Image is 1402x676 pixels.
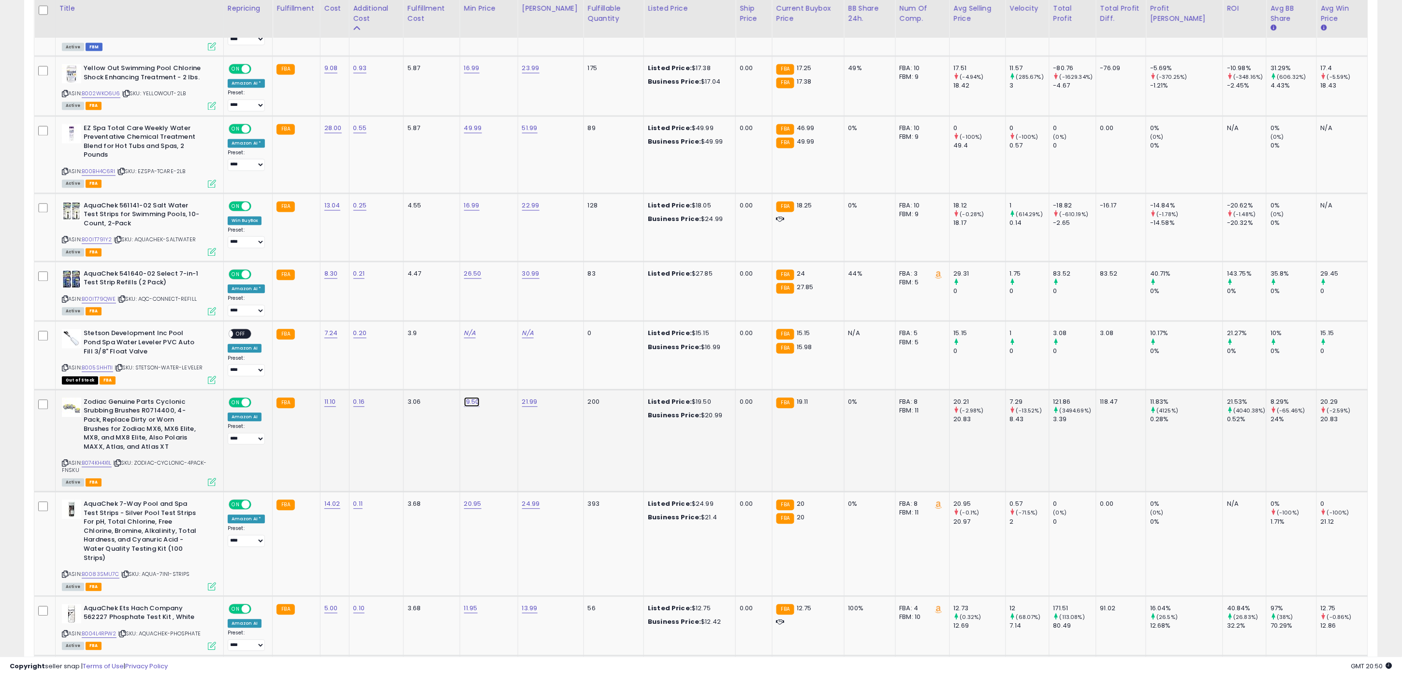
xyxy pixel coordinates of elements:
[954,270,1006,279] div: 29.31
[588,329,637,338] div: 0
[1060,211,1089,219] small: (-610.19%)
[353,397,365,407] a: 0.16
[522,604,538,614] a: 13.99
[1053,64,1096,73] div: -80.76
[1053,202,1096,210] div: -18.82
[62,329,216,383] div: ASIN:
[648,77,701,87] b: Business Price:
[797,77,812,87] span: 17.38
[740,329,765,338] div: 0.00
[82,459,112,468] a: B074KH4X1L
[588,64,637,73] div: 175
[62,329,81,349] img: 21eie7neGbL._SL40_.jpg
[848,3,891,24] div: BB Share 24h.
[62,270,216,315] div: ASIN:
[740,64,765,73] div: 0.00
[588,3,640,24] div: Fulfillable Quantity
[848,329,888,338] div: N/A
[250,270,265,279] span: OFF
[324,397,336,407] a: 11.10
[740,124,765,133] div: 0.00
[353,3,399,24] div: Additional Cost
[83,661,124,671] a: Terms of Use
[1227,270,1266,279] div: 143.75%
[115,364,203,372] span: | SKU: STETSON-WATER-LEVELER
[797,269,805,279] span: 24
[228,150,265,171] div: Preset:
[464,329,476,338] a: N/A
[62,202,81,221] img: 61JIVLchUgL._SL40_.jpg
[1010,64,1049,73] div: 11.57
[353,604,365,614] a: 0.10
[776,270,794,280] small: FBA
[62,377,98,385] span: All listings that are currently out of stock and unavailable for purchase on Amazon
[740,398,765,407] div: 0.00
[1053,347,1096,356] div: 0
[648,124,692,133] b: Listed Price:
[62,124,216,187] div: ASIN:
[408,3,456,24] div: Fulfillment Cost
[233,330,248,338] span: OFF
[648,343,701,352] b: Business Price:
[522,124,538,133] a: 51.99
[277,64,294,75] small: FBA
[797,343,812,352] span: 15.98
[1227,82,1266,90] div: -2.45%
[228,3,269,14] div: Repricing
[1271,219,1316,228] div: 0%
[62,202,216,255] div: ASIN:
[1271,124,1316,133] div: 0%
[84,398,201,454] b: Zodiac Genuine Parts Cyclonic Srubbing Brushes R0714400, 4-Pack, Replace Dirty or Worn Brushes fo...
[776,3,840,24] div: Current Buybox Price
[464,3,514,14] div: Min Price
[1157,211,1179,219] small: (-1.78%)
[1150,219,1223,228] div: -14.58%
[230,65,242,73] span: ON
[408,124,453,133] div: 5.87
[1053,329,1096,338] div: 3.08
[648,269,692,279] b: Listed Price:
[1227,347,1266,356] div: 0%
[228,90,265,111] div: Preset:
[1150,270,1223,279] div: 40.71%
[648,215,728,224] div: $24.99
[408,64,453,73] div: 5.87
[1227,124,1259,133] div: N/A
[900,3,946,24] div: Num of Comp.
[408,202,453,210] div: 4.55
[1321,24,1327,32] small: Avg Win Price.
[324,604,338,614] a: 5.00
[1227,329,1266,338] div: 21.27%
[86,180,102,188] span: FBA
[464,604,478,614] a: 11.95
[1321,287,1368,296] div: 0
[1150,82,1223,90] div: -1.21%
[648,201,692,210] b: Listed Price:
[648,78,728,87] div: $17.04
[648,270,728,279] div: $27.85
[1150,329,1223,338] div: 10.17%
[848,64,888,73] div: 49%
[1150,142,1223,150] div: 0%
[522,269,540,279] a: 30.99
[228,217,262,225] div: Win BuyBox
[776,329,794,340] small: FBA
[1053,142,1096,150] div: 0
[86,43,103,51] span: FBM
[954,142,1006,150] div: 49.4
[797,64,812,73] span: 17.25
[900,279,942,287] div: FBM: 5
[1100,3,1142,24] div: Total Profit Diff.
[1010,398,1049,407] div: 7.29
[1053,133,1067,141] small: (0%)
[84,202,201,231] b: AquaChek 561141-02 Salt Water Test Strips for Swimming Pools, 10-Count, 2-Pack
[1150,133,1164,141] small: (0%)
[86,102,102,110] span: FBA
[250,125,265,133] span: OFF
[954,347,1006,356] div: 0
[776,138,794,148] small: FBA
[62,64,216,109] div: ASIN:
[848,270,888,279] div: 44%
[1150,3,1219,24] div: Profit [PERSON_NAME]
[1100,270,1139,279] div: 83.52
